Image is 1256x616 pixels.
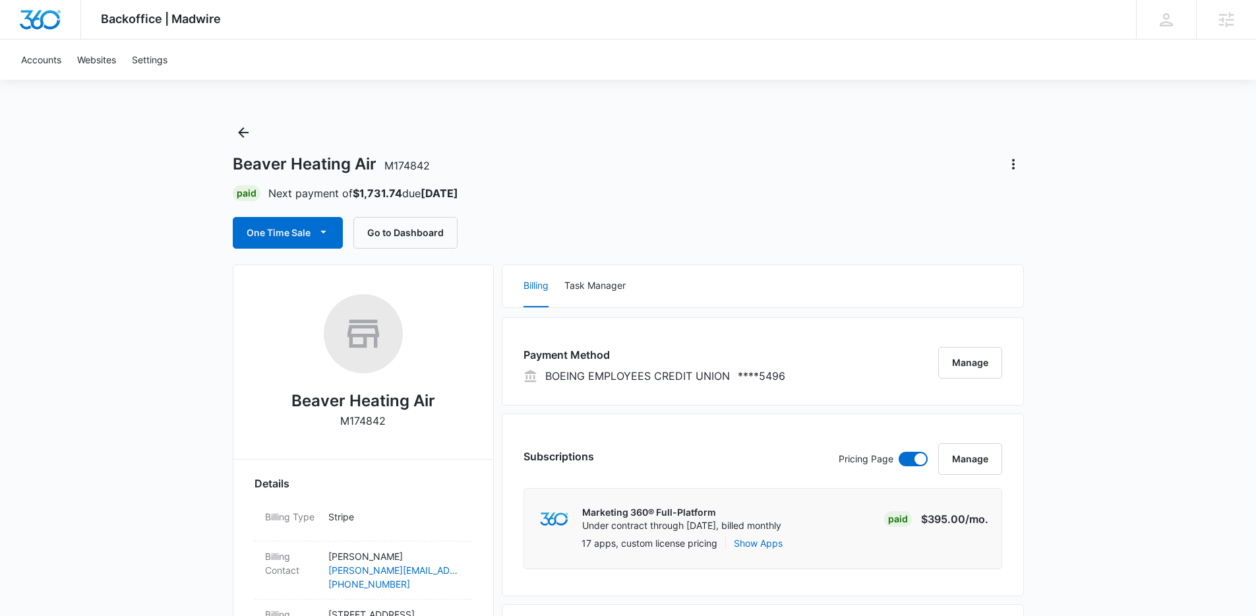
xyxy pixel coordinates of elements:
a: Settings [124,40,175,80]
h1: Beaver Heating Air [233,154,430,174]
span: M174842 [384,159,430,172]
dt: Billing Contact [265,549,318,577]
p: [PERSON_NAME] [328,549,462,563]
h3: Subscriptions [523,448,594,464]
a: [PHONE_NUMBER] [328,577,462,591]
a: Websites [69,40,124,80]
dt: Billing Type [265,510,318,524]
button: Show Apps [734,536,783,550]
div: Paid [884,511,912,527]
p: Stripe [328,510,462,524]
button: Manage [938,443,1002,475]
span: /mo. [965,512,988,526]
button: Task Manager [564,265,626,307]
strong: [DATE] [421,187,458,200]
p: BOEING EMPLOYEES CREDIT UNION [545,368,730,384]
p: Next payment of due [268,185,458,201]
p: Pricing Page [839,452,893,466]
a: [PERSON_NAME][EMAIL_ADDRESS][DOMAIN_NAME] [328,563,462,577]
div: Billing TypeStripe [254,502,472,541]
button: One Time Sale [233,217,343,249]
img: marketing360Logo [540,512,568,526]
p: Under contract through [DATE], billed monthly [582,519,781,532]
p: M174842 [340,413,386,429]
span: Backoffice | Madwire [101,12,221,26]
strong: $1,731.74 [353,187,402,200]
div: Paid [233,185,260,201]
button: Actions [1003,154,1024,175]
h3: Payment Method [523,347,785,363]
p: Marketing 360® Full-Platform [582,506,781,519]
a: Accounts [13,40,69,80]
button: Go to Dashboard [353,217,458,249]
button: Manage [938,347,1002,379]
span: Details [254,476,289,491]
button: Billing [523,265,549,307]
p: 17 apps, custom license pricing [582,536,717,550]
p: $395.00 [921,511,988,527]
h2: Beaver Heating Air [291,389,435,413]
div: Billing Contact[PERSON_NAME][PERSON_NAME][EMAIL_ADDRESS][DOMAIN_NAME][PHONE_NUMBER] [254,541,472,600]
button: Back [233,122,254,143]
